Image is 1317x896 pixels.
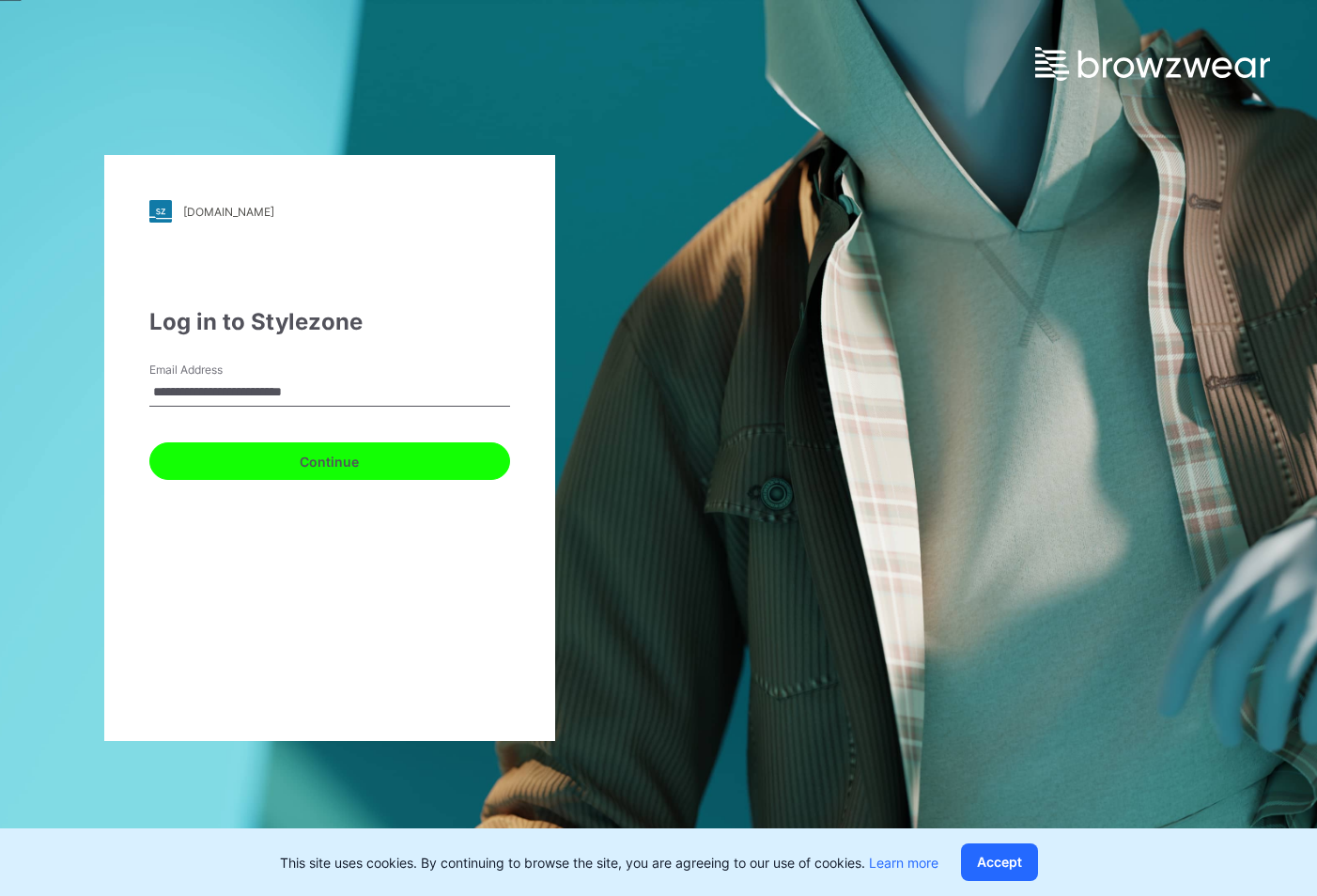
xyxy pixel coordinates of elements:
[149,200,510,223] a: [DOMAIN_NAME]
[149,200,172,223] img: stylezone-logo.562084cfcfab977791bfbf7441f1a819.svg
[183,205,274,219] div: [DOMAIN_NAME]
[1035,47,1270,81] img: browzwear-logo.e42bd6dac1945053ebaf764b6aa21510.svg
[149,442,510,480] button: Continue
[280,853,938,873] p: This site uses cookies. By continuing to browse the site, you are agreeing to our use of cookies.
[869,855,938,871] a: Learn more
[149,305,510,339] div: Log in to Stylezone
[961,843,1038,881] button: Accept
[149,362,281,378] label: Email Address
